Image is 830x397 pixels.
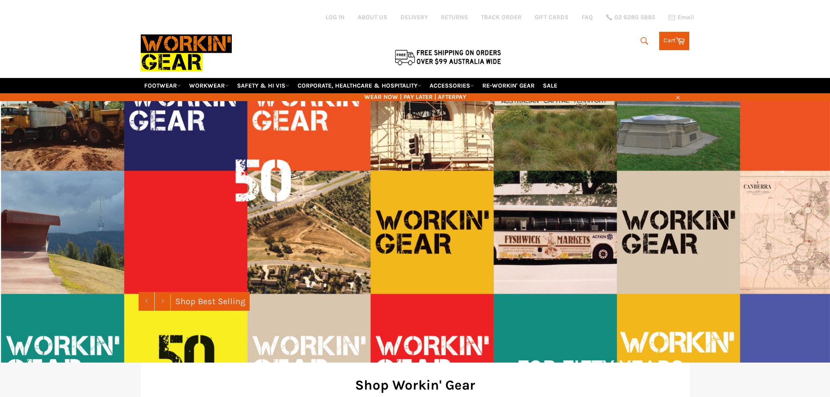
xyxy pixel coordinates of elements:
[535,13,569,21] a: GIFT CARDS
[606,14,655,20] a: 02 6280 5885
[400,13,428,21] a: DELIVERY
[325,14,345,21] a: Log in
[154,376,677,394] h2: Shop Workin' Gear
[479,78,538,93] a: RE-WORKIN' GEAR
[539,78,561,93] a: SALE
[141,28,232,78] img: Workin Gear leaders in Workwear, Safety Boots, PPE, Uniforms. Australia's No.1 in Workwear
[659,32,689,50] a: Cart
[141,93,690,101] span: WEAR NOW | PAY LATER | AFTERPAY
[678,14,694,20] span: Email
[393,48,502,66] img: Flat $9.95 shipping Australia wide
[358,13,387,21] a: ABOUT US
[441,13,468,21] a: RETURNS
[186,78,232,93] a: WORKWEAR
[234,78,293,93] a: SAFETY & HI VIS
[582,13,593,21] a: FAQ
[141,78,184,93] a: FOOTWEAR
[294,78,425,93] a: CORPORATE, HEALTHCARE & HOSPITALITY
[614,14,655,20] span: 02 6280 5885
[426,78,478,93] a: ACCESSORIES
[668,14,694,21] a: Email
[481,13,522,21] a: TRACK ORDER
[171,292,250,311] a: Shop Best Selling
